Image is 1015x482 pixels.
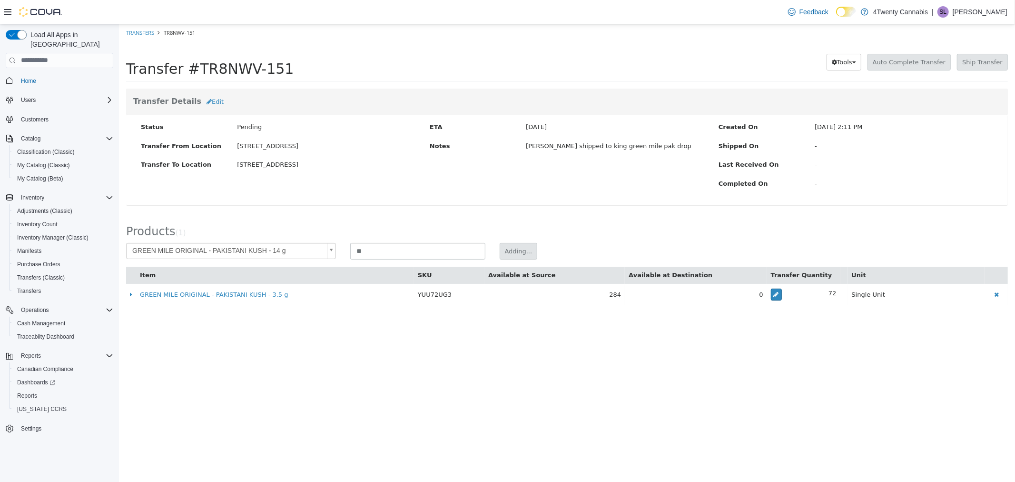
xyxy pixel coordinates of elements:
span: Users [21,96,36,104]
span: Operations [21,306,49,314]
span: Purchase Orders [13,259,113,270]
span: Settings [17,422,113,434]
button: Reports [10,389,117,402]
span: Operations [17,304,113,316]
span: Cash Management [17,320,65,327]
nav: Complex example [6,70,113,461]
div: - [689,155,881,164]
button: Purchase Orders [10,258,117,271]
p: | [932,6,934,18]
button: Inventory [17,192,48,203]
h3: Transfer Details [14,69,882,86]
span: 0 [640,267,644,274]
span: Manifests [13,245,113,257]
span: Traceabilty Dashboard [13,331,113,342]
span: Adjustments (Classic) [17,207,72,215]
span: Cash Management [13,318,113,329]
span: Adjustments (Classic) [13,205,113,217]
span: Inventory Manager (Classic) [13,232,113,243]
span: Canadian Compliance [13,363,113,375]
span: Transfers [13,285,113,297]
a: Customers [17,114,52,125]
div: [DATE] [400,98,592,108]
span: Purchase Orders [17,261,60,268]
span: My Catalog (Beta) [13,173,113,184]
button: Transfers [10,284,117,298]
span: Reports [17,392,37,400]
span: Users [17,94,113,106]
span: My Catalog (Classic) [17,161,70,169]
span: Feedback [799,7,828,17]
span: My Catalog (Classic) [13,160,113,171]
label: Last Received On [592,136,689,145]
button: Edit [82,69,110,86]
span: Inventory Count [17,221,58,228]
button: Operations [2,303,117,317]
p: [PERSON_NAME] [953,6,1007,18]
span: Inventory Manager (Classic) [17,234,89,241]
span: Dashboards [17,379,55,386]
a: Dashboards [10,376,117,389]
button: Transfers (Classic) [10,271,117,284]
label: Created On [592,98,689,108]
span: Home [21,77,36,85]
a: Transfers [13,285,45,297]
button: [US_STATE] CCRS [10,402,117,416]
span: YUU72UG3 [299,267,333,274]
span: Canadian Compliance [17,365,73,373]
span: Manifests [17,247,41,255]
span: Products [7,201,57,214]
a: GREEN MILE ORIGINAL - PAKISTANI KUSH - 14 g [7,219,217,235]
a: Purchase Orders [13,259,64,270]
button: Ship Transfer [838,30,889,47]
span: My Catalog (Beta) [17,175,63,182]
span: Reports [13,390,113,402]
span: Transfers [17,287,41,295]
button: Transfer Quantity [652,246,715,256]
button: Catalog [2,132,117,145]
span: Reports [21,352,41,360]
button: Traceabilty Dashboard [10,330,117,343]
button: Available at Destination [510,246,595,256]
a: Transfers [7,5,35,12]
span: [US_STATE] CCRS [17,405,67,413]
a: Traceabilty Dashboard [13,331,78,342]
span: 1 [59,204,64,213]
a: Canadian Compliance [13,363,77,375]
span: Transfers (Classic) [17,274,65,281]
span: Dashboards [13,377,113,388]
label: Completed On [592,155,689,164]
a: Cash Management [13,318,69,329]
a: Settings [17,423,45,434]
span: TR8NWV-151 [45,5,76,12]
button: Canadian Compliance [10,362,117,376]
span: Classification (Classic) [13,146,113,158]
div: - [689,136,881,145]
p: 4Twenty Cannabis [873,6,928,18]
label: Transfer From Location [15,117,111,127]
a: My Catalog (Classic) [13,160,74,171]
span: Reports [17,350,113,361]
button: Item [21,246,39,256]
span: Inventory Count [13,219,113,230]
a: Adjustments (Classic) [13,205,76,217]
div: - [689,117,881,127]
button: Available at Source [369,246,439,256]
a: Inventory Count [13,219,61,230]
button: Inventory Manager (Classic) [10,231,117,244]
button: Users [17,94,39,106]
button: My Catalog (Beta) [10,172,117,185]
button: Users [2,93,117,107]
button: Classification (Classic) [10,145,117,159]
a: [US_STATE] CCRS [13,403,70,415]
label: Status [15,98,111,108]
button: Inventory Count [10,218,117,231]
div: [DATE] 2:11 PM [689,98,881,108]
input: Dark Mode [836,7,856,17]
span: Home [17,75,113,87]
button: Cash Management [10,317,117,330]
a: Reports [13,390,41,402]
div: [STREET_ADDRESS] [111,117,304,127]
button: Customers [2,112,117,126]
